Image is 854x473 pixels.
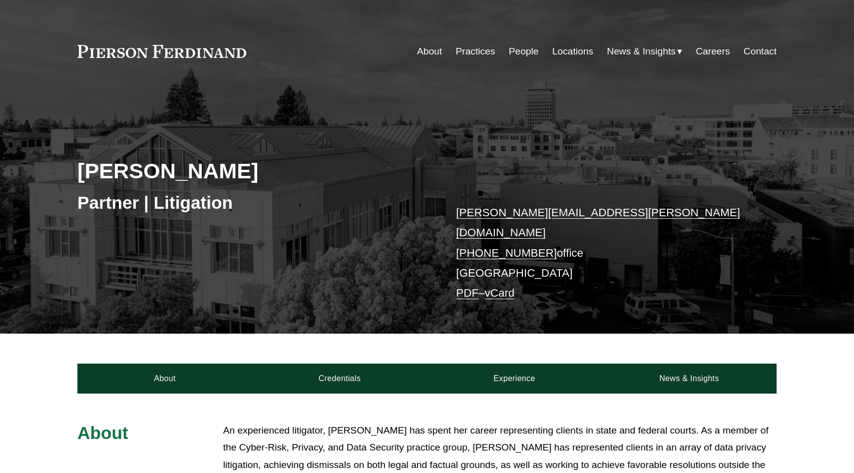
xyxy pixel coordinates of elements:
[455,42,495,61] a: Practices
[607,42,682,61] a: folder dropdown
[509,42,539,61] a: People
[696,42,730,61] a: Careers
[427,364,602,394] a: Experience
[77,364,252,394] a: About
[77,192,427,214] h3: Partner | Litigation
[602,364,777,394] a: News & Insights
[456,247,557,259] a: [PHONE_NUMBER]
[607,43,676,60] span: News & Insights
[417,42,442,61] a: About
[77,423,128,443] span: About
[77,158,427,184] h2: [PERSON_NAME]
[252,364,427,394] a: Credentials
[456,287,478,299] a: PDF
[744,42,777,61] a: Contact
[456,206,740,239] a: [PERSON_NAME][EMAIL_ADDRESS][PERSON_NAME][DOMAIN_NAME]
[552,42,593,61] a: Locations
[485,287,515,299] a: vCard
[456,203,747,304] p: office [GEOGRAPHIC_DATA] –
